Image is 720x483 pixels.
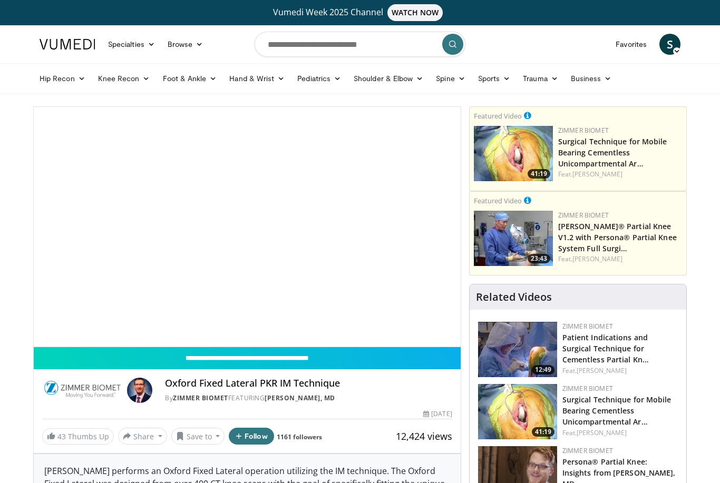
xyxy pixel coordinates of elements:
[347,68,430,89] a: Shoulder & Elbow
[127,378,152,403] img: Avatar
[34,107,461,347] video-js: Video Player
[223,68,291,89] a: Hand & Wrist
[558,126,609,135] a: Zimmer Biomet
[165,378,452,389] h4: Oxford Fixed Lateral PKR IM Technique
[528,254,550,263] span: 23:43
[572,170,622,179] a: [PERSON_NAME]
[92,68,157,89] a: Knee Recon
[396,430,452,442] span: 12,424 views
[558,211,609,220] a: Zimmer Biomet
[474,126,553,181] a: 41:19
[265,393,335,402] a: [PERSON_NAME], MD
[562,395,672,427] a: Surgical Technique for Mobile Bearing Cementless Unicompartmental Ar…
[474,126,553,181] img: e9ed289e-2b85-4599-8337-2e2b4fe0f32a.150x105_q85_crop-smart_upscale.jpg
[118,428,167,445] button: Share
[609,34,653,55] a: Favorites
[476,291,552,303] h4: Related Videos
[562,428,678,438] div: Feat.
[562,332,649,364] a: Patient Indications and Surgical Technique for Cementless Partial Kn…
[57,431,66,441] span: 43
[478,322,557,377] a: 12:49
[517,68,565,89] a: Trauma
[562,366,678,376] div: Feat.
[41,4,679,21] a: Vumedi Week 2025 ChannelWATCH NOW
[577,428,627,437] a: [PERSON_NAME]
[472,68,517,89] a: Sports
[161,34,210,55] a: Browse
[33,68,92,89] a: Hip Recon
[423,409,452,419] div: [DATE]
[532,365,554,374] span: 12:49
[42,428,114,445] a: 43 Thumbs Up
[528,169,550,179] span: 41:19
[562,384,613,393] a: Zimmer Biomet
[572,254,622,263] a: [PERSON_NAME]
[532,427,554,437] span: 41:19
[474,111,522,121] small: Featured Video
[478,384,557,439] a: 41:19
[173,393,228,402] a: Zimmer Biomet
[558,170,682,179] div: Feat.
[562,322,613,331] a: Zimmer Biomet
[558,254,682,264] div: Feat.
[102,34,161,55] a: Specialties
[157,68,223,89] a: Foot & Ankle
[562,446,613,455] a: Zimmer Biomet
[659,34,680,55] a: S
[430,68,471,89] a: Spine
[255,32,465,57] input: Search topics, interventions
[577,366,627,375] a: [PERSON_NAME]
[229,428,274,445] button: Follow
[565,68,618,89] a: Business
[558,221,677,253] a: [PERSON_NAME]® Partial Knee V1.2 with Persona® Partial Knee System Full Surgi…
[42,378,123,403] img: Zimmer Biomet
[474,211,553,266] img: 99b1778f-d2b2-419a-8659-7269f4b428ba.150x105_q85_crop-smart_upscale.jpg
[40,39,95,50] img: VuMedi Logo
[387,4,443,21] span: WATCH NOW
[171,428,225,445] button: Save to
[474,211,553,266] a: 23:43
[277,432,322,441] a: 1161 followers
[478,322,557,377] img: 2c28c705-9b27-4f8d-ae69-2594b16edd0d.150x105_q85_crop-smart_upscale.jpg
[478,384,557,439] img: e9ed289e-2b85-4599-8337-2e2b4fe0f32a.150x105_q85_crop-smart_upscale.jpg
[291,68,347,89] a: Pediatrics
[165,393,452,403] div: By FEATURING
[474,196,522,205] small: Featured Video
[558,136,667,169] a: Surgical Technique for Mobile Bearing Cementless Unicompartmental Ar…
